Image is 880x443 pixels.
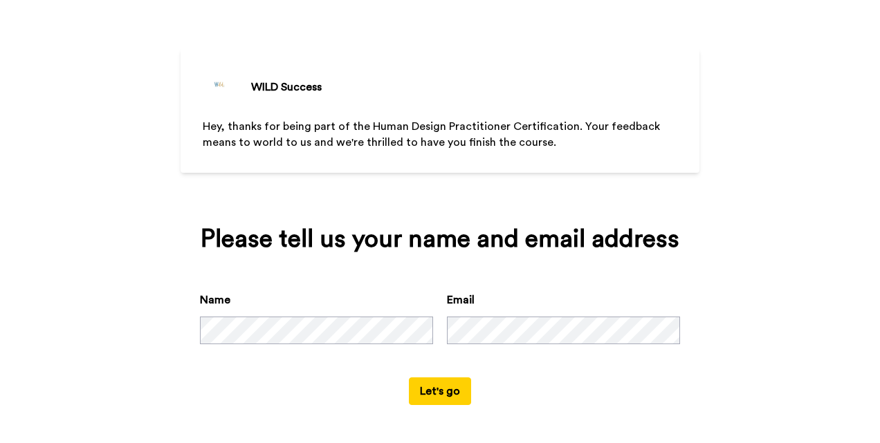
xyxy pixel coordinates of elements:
[409,377,471,405] button: Let's go
[200,225,680,253] div: Please tell us your name and email address
[200,292,230,308] label: Name
[447,292,475,308] label: Email
[251,79,322,95] div: WILD Success
[203,121,663,148] span: Hey, thanks for being part of the Human Design Practitioner Certification. Your feedback means to...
